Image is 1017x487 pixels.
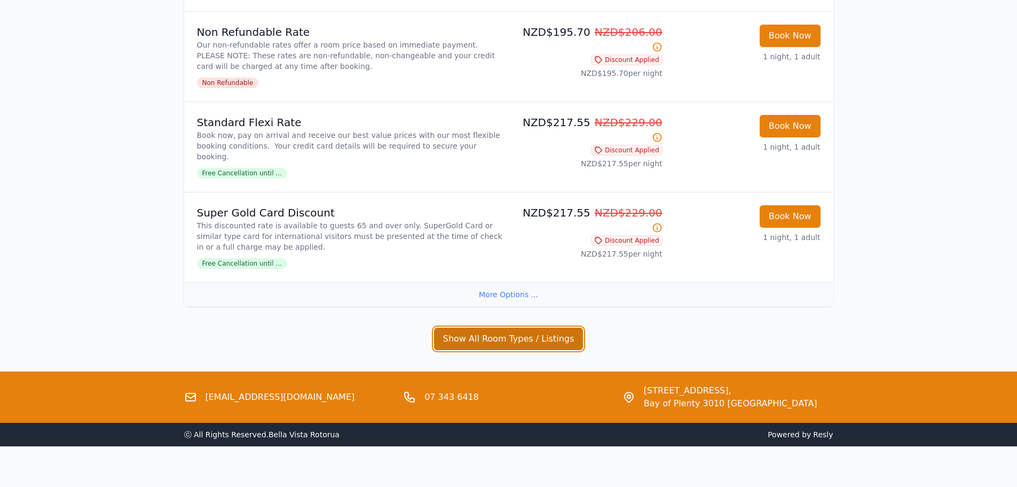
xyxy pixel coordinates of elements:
a: Resly [813,430,833,439]
div: More Options ... [184,282,833,306]
span: Discount Applied [591,55,663,65]
p: NZD$195.70 per night [513,68,663,79]
p: 1 night, 1 adult [671,142,821,152]
span: Non Refundable [197,78,259,88]
span: NZD$206.00 [595,26,663,38]
span: Bay of Plenty 3010 [GEOGRAPHIC_DATA] [644,397,817,410]
p: Book now, pay on arrival and receive our best value prices with our most flexible booking conditi... [197,130,504,162]
a: 07 343 6418 [424,391,479,404]
span: Free Cancellation until ... [197,258,287,269]
p: NZD$195.70 [513,25,663,55]
p: Standard Flexi Rate [197,115,504,130]
span: NZD$229.00 [595,206,663,219]
button: Book Now [760,205,821,228]
a: [EMAIL_ADDRESS][DOMAIN_NAME] [206,391,355,404]
p: 1 night, 1 adult [671,232,821,243]
span: NZD$229.00 [595,116,663,129]
p: NZD$217.55 per night [513,249,663,259]
p: NZD$217.55 [513,205,663,235]
span: [STREET_ADDRESS], [644,384,817,397]
button: Book Now [760,25,821,47]
p: NZD$217.55 [513,115,663,145]
p: Our non-refundable rates offer a room price based on immediate payment. PLEASE NOTE: These rates ... [197,40,504,72]
p: NZD$217.55 per night [513,158,663,169]
p: This discounted rate is available to guests 65 and over only. SuperGold Card or similar type card... [197,220,504,252]
span: Discount Applied [591,235,663,246]
button: Book Now [760,115,821,137]
span: Free Cancellation until ... [197,168,287,179]
p: Non Refundable Rate [197,25,504,40]
p: Super Gold Card Discount [197,205,504,220]
span: Powered by [513,429,833,440]
span: Discount Applied [591,145,663,156]
button: Show All Room Types / Listings [434,328,584,350]
span: ⓒ All Rights Reserved. Bella Vista Rotorua [184,430,340,439]
p: 1 night, 1 adult [671,51,821,62]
